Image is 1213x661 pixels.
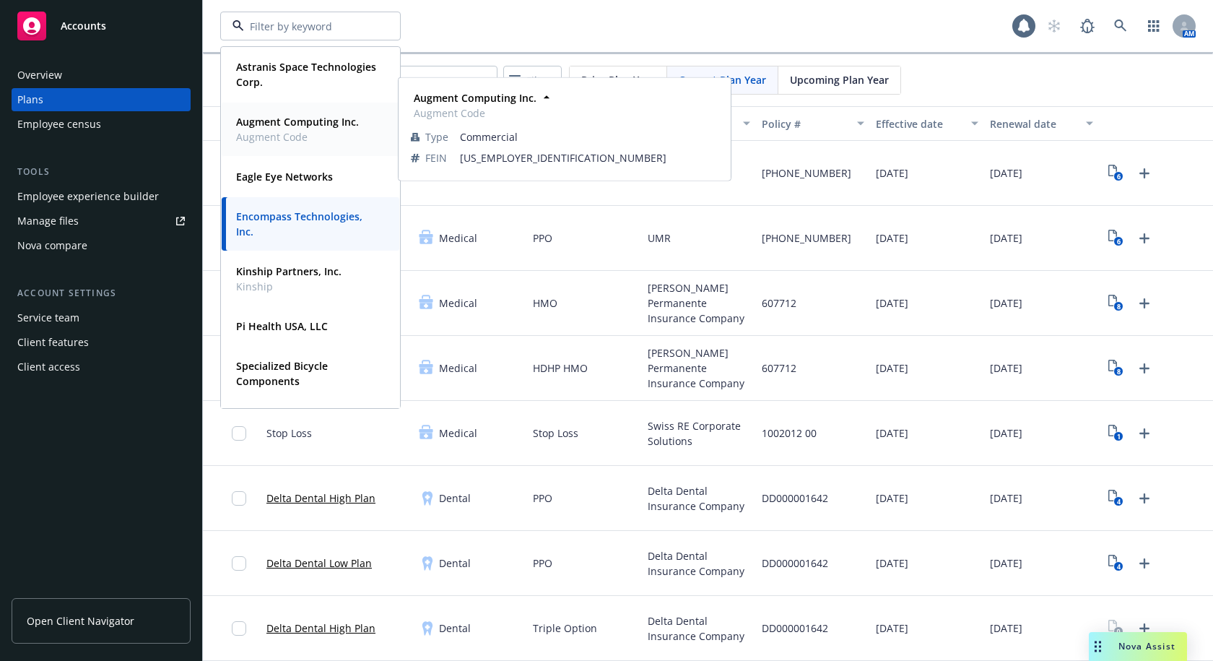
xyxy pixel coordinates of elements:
a: Upload Plan Documents [1133,487,1156,510]
span: Delta Dental Insurance Company [648,548,750,579]
a: Upload Plan Documents [1133,617,1156,640]
div: Nova compare [17,234,87,257]
div: Tools [12,165,191,179]
div: Client features [17,331,89,354]
span: Delta Dental Insurance Company [648,613,750,644]
span: Dental [439,556,471,571]
a: View Plan Documents [1105,552,1128,575]
strong: Eagle Eye Networks [236,170,333,183]
span: [DATE] [876,165,908,181]
strong: Encompass Technologies, Inc. [236,209,362,238]
a: Switch app [1139,12,1168,40]
span: [US_EMPLOYER_IDENTIFICATION_NUMBER] [460,150,718,165]
a: Employee census [12,113,191,136]
span: [DATE] [990,360,1022,376]
a: Start snowing [1040,12,1069,40]
span: Triple Option [533,621,597,636]
strong: Pi Health USA, LLC [236,319,328,333]
span: Accounts [61,20,106,32]
span: Medical [439,295,477,311]
a: View Plan Documents [1105,422,1128,445]
a: View Plan Documents [1105,487,1128,510]
strong: Kinship Partners, Inc. [236,264,342,278]
span: [DATE] [990,491,1022,506]
text: 4 [1117,497,1121,506]
a: Upload Plan Documents [1133,227,1156,250]
text: 8 [1117,302,1121,311]
button: Policy # [756,106,870,141]
button: Nova Assist [1089,632,1187,661]
span: Swiss RE Corporate Solutions [648,418,750,449]
a: Delta Dental High Plan [266,491,375,506]
span: DD000001642 [762,556,828,571]
span: Dental [439,621,471,636]
a: Overview [12,64,191,87]
span: [DATE] [876,230,908,246]
a: Service team [12,306,191,329]
strong: Augment Computing Inc. [414,91,536,105]
div: Plans [17,88,43,111]
span: Delta Dental Insurance Company [648,483,750,514]
a: Report a Bug [1073,12,1102,40]
span: [DATE] [990,165,1022,181]
a: Client access [12,355,191,379]
div: Policy # [762,116,848,131]
div: Service team [17,306,79,329]
button: Renewal date [984,106,1098,141]
text: 4 [1117,562,1121,571]
span: 607712 [762,360,796,376]
span: [PERSON_NAME] Permanente Insurance Company [648,345,750,391]
span: [DATE] [990,556,1022,571]
span: Stop Loss [533,425,578,441]
div: Renewal date [990,116,1077,131]
span: [PHONE_NUMBER] [762,230,851,246]
span: Augment Code [414,105,536,121]
a: Plans [12,88,191,111]
a: Employee experience builder [12,185,191,208]
input: Toggle Row Selected [232,621,246,636]
span: DD000001642 [762,621,828,636]
strong: Specialized Bicycle Components [236,359,328,388]
span: HMO [533,295,557,311]
div: Overview [17,64,62,87]
a: Upload Plan Documents [1133,357,1156,380]
a: View Plan Documents [1105,292,1128,315]
span: UMR [648,230,671,246]
span: PPO [533,556,552,571]
text: 6 [1117,237,1121,246]
span: Medical [439,360,477,376]
span: Augment Code [236,129,359,144]
button: Effective date [870,106,984,141]
span: 607712 [762,295,796,311]
a: Upload Plan Documents [1133,162,1156,185]
span: Commercial [460,129,718,144]
span: [DATE] [876,360,908,376]
a: Search [1106,12,1135,40]
a: Client features [12,331,191,354]
strong: Augment Computing Inc. [236,115,359,129]
input: Toggle Row Selected [232,426,246,441]
span: Dental [439,491,471,506]
text: 1 [1117,432,1121,441]
div: Account settings [12,286,191,301]
span: [DATE] [990,621,1022,636]
span: Kinship [236,279,342,294]
span: [DATE] [876,425,908,441]
div: Drag to move [1089,632,1107,661]
span: [DATE] [990,230,1022,246]
a: View Plan Documents [1105,617,1128,640]
a: Accounts [12,6,191,46]
a: Upload Plan Documents [1133,292,1156,315]
div: Employee experience builder [17,185,159,208]
div: Effective date [876,116,962,131]
input: Toggle Row Selected [232,556,246,571]
span: [DATE] [876,556,908,571]
span: PPO [533,230,552,246]
span: Nova Assist [1118,640,1175,652]
span: FEIN [425,150,447,165]
div: Employee census [17,113,101,136]
a: Delta Dental Low Plan [266,556,372,571]
span: [DATE] [990,425,1022,441]
a: View Plan Documents [1105,162,1128,185]
div: Client access [17,355,80,379]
